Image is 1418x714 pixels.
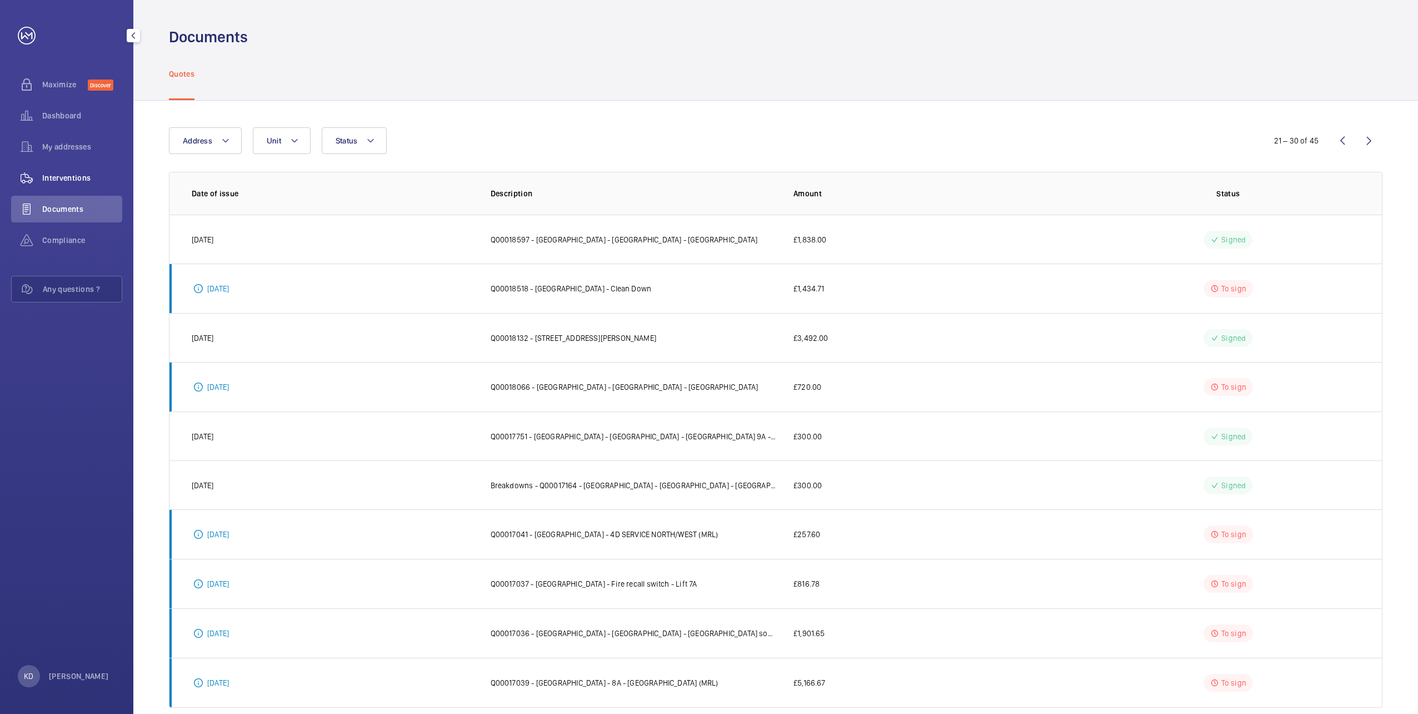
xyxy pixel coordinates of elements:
p: Quotes [169,68,194,80]
span: Address [183,136,212,145]
p: To sign [1221,529,1246,540]
p: £1,901.65 [793,628,825,639]
p: KD [24,671,33,682]
p: Breakdowns - Q00017164 - [GEOGRAPHIC_DATA] - [GEOGRAPHIC_DATA] - [GEOGRAPHIC_DATA] - [DATE] [491,480,776,491]
p: [DATE] [192,431,213,442]
p: [DATE] [192,333,213,344]
p: Description [491,188,776,199]
p: [DATE] [207,628,229,639]
p: To sign [1221,578,1246,589]
p: Signed [1221,234,1246,245]
p: To sign [1221,628,1246,639]
span: Discover [88,80,113,91]
p: Q00017041 - [GEOGRAPHIC_DATA] - 4D SERVICE NORTH/WEST (MRL) [491,529,718,540]
p: To sign [1221,381,1246,393]
p: Q00017036 - [GEOGRAPHIC_DATA] - [GEOGRAPHIC_DATA] - [GEOGRAPHIC_DATA] south - [DATE] [491,628,776,639]
p: [DATE] [207,529,229,540]
p: To sign [1221,677,1246,688]
span: Compliance [42,235,122,246]
p: £1,434.71 [793,283,825,294]
p: Signed [1221,431,1246,442]
span: Any questions ? [43,284,122,295]
p: £720.00 [793,381,821,393]
p: £5,166.67 [793,677,826,688]
span: Maximize [42,79,88,90]
p: Signed [1221,480,1246,491]
button: Unit [253,127,311,154]
h1: Documents [169,27,248,47]
p: [DATE] [207,381,229,393]
p: £300.00 [793,431,822,442]
span: Dashboard [42,110,122,121]
p: Q00017037 - [GEOGRAPHIC_DATA] - Fire recall switch - Lift 7A [491,578,697,589]
button: Address [169,127,242,154]
p: £3,492.00 [793,333,828,344]
p: Q00017751 - [GEOGRAPHIC_DATA] - [GEOGRAPHIC_DATA] - [GEOGRAPHIC_DATA] 9A - [GEOGRAPHIC_DATA] [DATE] [491,431,776,442]
span: Unit [267,136,281,145]
p: [DATE] [192,480,213,491]
p: Q00018132 - [STREET_ADDRESS][PERSON_NAME] [491,333,656,344]
p: [DATE] [192,234,213,245]
div: 21 – 30 of 45 [1274,135,1319,146]
span: My addresses [42,141,122,152]
p: Q00018597 - [GEOGRAPHIC_DATA] - [GEOGRAPHIC_DATA] - [GEOGRAPHIC_DATA] [491,234,758,245]
span: Status [336,136,358,145]
p: Status [1097,188,1360,199]
button: Status [322,127,387,154]
p: £300.00 [793,480,822,491]
p: Date of issue [192,188,473,199]
p: [DATE] [207,677,229,688]
p: £816.78 [793,578,820,589]
span: Documents [42,204,122,215]
p: £1,838.00 [793,234,827,245]
p: [DATE] [207,578,229,589]
p: [PERSON_NAME] [49,671,109,682]
p: [DATE] [207,283,229,294]
p: Q00018066 - [GEOGRAPHIC_DATA] - [GEOGRAPHIC_DATA] - [GEOGRAPHIC_DATA] [491,381,758,393]
span: Interventions [42,172,122,184]
p: Amount [793,188,1079,199]
p: Q00017039 - [GEOGRAPHIC_DATA] - 8A - [GEOGRAPHIC_DATA] (MRL) [491,677,718,688]
p: Q00018518 - [GEOGRAPHIC_DATA] - Clean Down [491,283,652,294]
p: To sign [1221,283,1246,294]
p: Signed [1221,333,1246,344]
p: £257.60 [793,529,820,540]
